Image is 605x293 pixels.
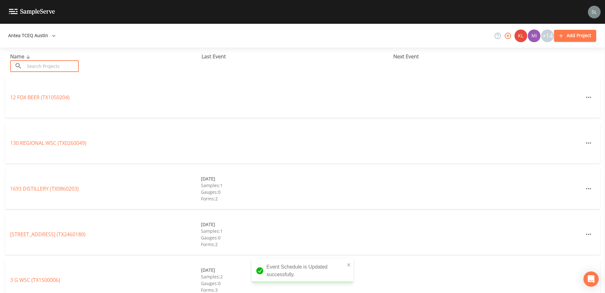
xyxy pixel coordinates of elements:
div: Miriaha Caddie [527,29,541,42]
div: Forms: 2 [201,195,392,202]
div: [DATE] [201,221,392,228]
div: Gauges: 0 [201,280,392,287]
img: logo [9,9,55,15]
div: Kler Teran [514,29,527,42]
a: 130 REGIONAL WSC (TX0260049) [10,140,86,146]
div: Next Event [393,53,585,60]
div: Gauges: 0 [201,234,392,241]
a: 1693 DISTILLERY (TX0860203) [10,185,79,192]
div: Forms: 2 [201,241,392,248]
div: [DATE] [201,267,392,273]
div: Open Intercom Messenger [583,271,599,287]
a: [STREET_ADDRESS] (TX2460180) [10,231,85,238]
img: a1ea4ff7c53760f38bef77ef7c6649bf [528,29,540,42]
button: close [347,261,351,268]
div: Samples: 1 [201,182,392,189]
a: 12 FOX BEER (TX1050204) [10,94,70,101]
input: Search Projects [25,60,79,72]
div: +14 [541,29,554,42]
div: Gauges: 0 [201,189,392,195]
a: 3 G WSC (TX1500006) [10,277,60,283]
div: Samples: 1 [201,228,392,234]
div: Last Event [202,53,393,60]
button: Add Project [554,30,596,42]
img: 0d5b2d5fd6ef1337b72e1b2735c28582 [588,6,601,18]
button: Antea TCEQ Austin [6,30,58,42]
div: Event Schedule is Updated successfully. [252,259,353,283]
img: 9c4450d90d3b8045b2e5fa62e4f92659 [515,29,527,42]
span: Name [10,53,32,60]
div: Samples: 2 [201,273,392,280]
div: [DATE] [201,175,392,182]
